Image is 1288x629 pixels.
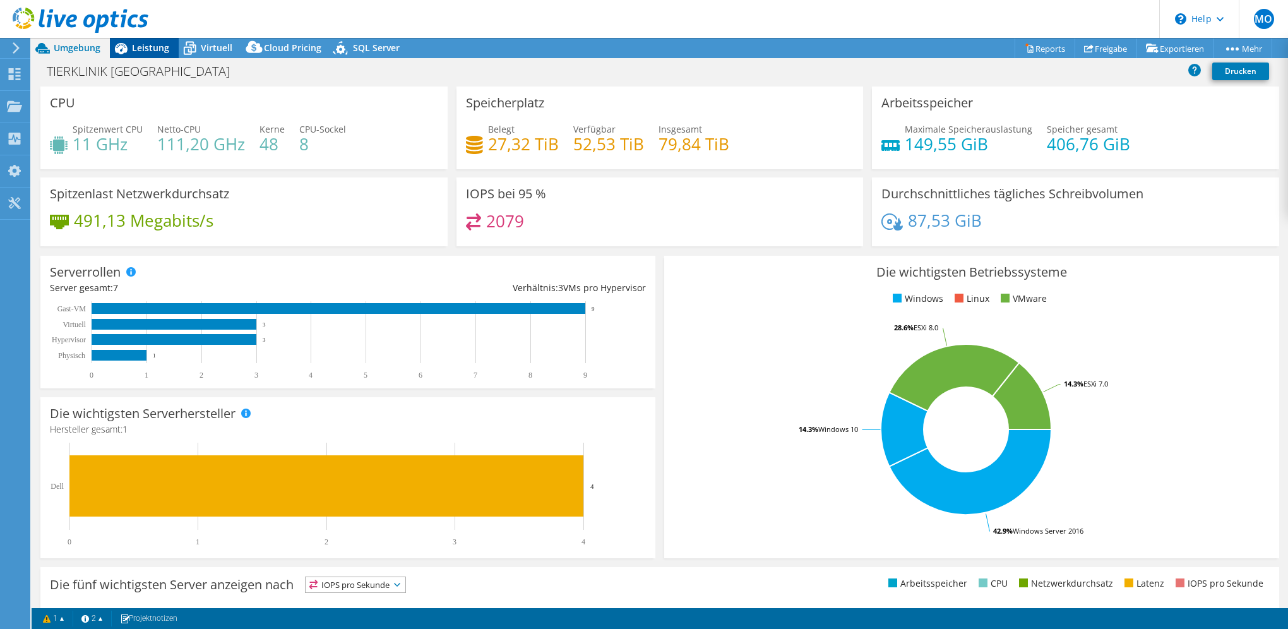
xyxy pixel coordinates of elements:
[466,187,546,201] h3: IOPS bei 95 %
[1064,379,1083,388] tspan: 14.3%
[528,371,532,380] text: 8
[951,292,989,306] li: Linux
[73,137,143,151] h4: 11 GHz
[881,96,973,110] h3: Arbeitsspeicher
[1213,39,1272,58] a: Mehr
[50,281,348,295] div: Server gesamt:
[50,265,121,279] h3: Serverrollen
[201,42,232,54] span: Virtuell
[325,537,328,546] text: 2
[259,137,285,151] h4: 48
[1083,379,1108,388] tspan: ESXi 7.0
[466,96,544,110] h3: Speicherplatz
[573,123,616,135] span: Verfügbar
[1015,39,1075,58] a: Reports
[453,537,456,546] text: 3
[908,213,982,227] h4: 87,53 GiB
[309,371,313,380] text: 4
[132,42,169,54] span: Leistung
[263,337,266,343] text: 3
[674,265,1270,279] h3: Die wichtigsten Betriebssysteme
[914,323,938,332] tspan: ESXi 8.0
[581,537,585,546] text: 4
[486,214,524,228] h4: 2079
[419,371,422,380] text: 6
[353,42,400,54] span: SQL Server
[364,371,367,380] text: 5
[1175,13,1186,25] svg: \n
[153,352,156,359] text: 1
[583,371,587,380] text: 9
[50,187,229,201] h3: Spitzenlast Netzwerkdurchsatz
[111,611,186,626] a: Projektnotizen
[50,96,75,110] h3: CPU
[975,577,1008,590] li: CPU
[1047,123,1118,135] span: Speicher gesamt
[73,123,143,135] span: Spitzenwert CPU
[799,424,818,434] tspan: 14.3%
[263,321,266,328] text: 3
[58,351,85,360] text: Physisch
[659,137,729,151] h4: 79,84 TiB
[1121,577,1164,590] li: Latenz
[993,526,1013,536] tspan: 42.9%
[1212,63,1269,80] a: Drucken
[488,137,559,151] h4: 27,32 TiB
[818,424,858,434] tspan: Windows 10
[659,123,702,135] span: Insgesamt
[57,304,86,313] text: Gast-VM
[573,137,644,151] h4: 52,53 TiB
[474,371,477,380] text: 7
[113,282,118,294] span: 7
[558,282,563,294] span: 3
[259,123,285,135] span: Kerne
[894,323,914,332] tspan: 28.6%
[1016,577,1113,590] li: Netzwerkdurchsatz
[264,42,321,54] span: Cloud Pricing
[1013,526,1083,536] tspan: Windows Server 2016
[34,611,73,626] a: 1
[51,482,64,491] text: Dell
[1254,9,1274,29] span: MO
[145,371,148,380] text: 1
[1172,577,1263,590] li: IOPS pro Sekunde
[299,123,346,135] span: CPU-Sockel
[50,407,236,421] h3: Die wichtigsten Serverhersteller
[200,371,203,380] text: 2
[1075,39,1137,58] a: Freigabe
[905,137,1032,151] h4: 149,55 GiB
[74,213,213,227] h4: 491,13 Megabits/s
[196,537,200,546] text: 1
[157,137,245,151] h4: 111,20 GHz
[885,577,967,590] li: Arbeitsspeicher
[1047,137,1130,151] h4: 406,76 GiB
[41,64,249,78] h1: TIERKLINIK [GEOGRAPHIC_DATA]
[1136,39,1214,58] a: Exportieren
[592,306,595,312] text: 9
[299,137,346,151] h4: 8
[254,371,258,380] text: 3
[52,335,86,344] text: Hypervisor
[50,422,646,436] h4: Hersteller gesamt:
[348,281,646,295] div: Verhältnis: VMs pro Hypervisor
[54,42,100,54] span: Umgebung
[998,292,1047,306] li: VMware
[881,187,1143,201] h3: Durchschnittliches tägliches Schreibvolumen
[90,371,93,380] text: 0
[905,123,1032,135] span: Maximale Speicherauslastung
[306,577,405,592] span: IOPS pro Sekunde
[157,123,201,135] span: Netto-CPU
[488,123,515,135] span: Belegt
[590,482,594,490] text: 4
[73,611,112,626] a: 2
[890,292,943,306] li: Windows
[122,423,128,435] span: 1
[68,537,71,546] text: 0
[63,320,86,329] text: Virtuell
